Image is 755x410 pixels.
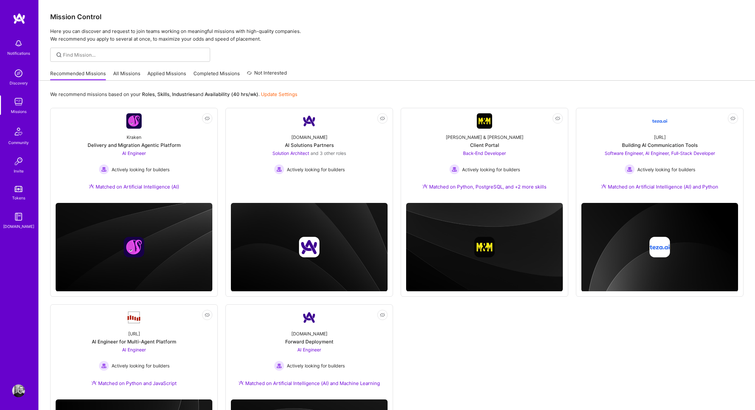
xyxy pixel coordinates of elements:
[205,116,210,121] i: icon EyeClosed
[11,108,27,115] div: Missions
[261,91,297,97] a: Update Settings
[449,164,460,174] img: Actively looking for builders
[14,168,24,174] div: Invite
[652,113,667,129] img: Company Logo
[601,184,606,189] img: Ateam Purple Icon
[122,347,146,352] span: AI Engineer
[12,195,25,201] div: Tokens
[297,347,321,352] span: AI Engineer
[99,361,109,371] img: Actively looking for builders
[8,139,29,146] div: Community
[291,330,327,337] div: [DOMAIN_NAME]
[299,237,319,257] img: Company logo
[462,166,520,173] span: Actively looking for builders
[50,91,297,98] p: We recommend missions based on your , , and .
[601,183,718,190] div: Matched on Artificial Intelligence (AI) and Python
[477,113,492,129] img: Company Logo
[126,311,142,324] img: Company Logo
[285,142,334,149] div: AI Solutions Partners
[12,95,25,108] img: teamwork
[91,380,97,385] img: Ateam Purple Icon
[622,142,698,149] div: Building AI Communication Tools
[654,134,666,141] div: [URL]
[625,164,635,174] img: Actively looking for builders
[581,203,738,292] img: cover
[126,113,142,129] img: Company Logo
[274,164,284,174] img: Actively looking for builders
[474,237,495,257] img: Company logo
[555,116,560,121] i: icon EyeClosed
[63,52,205,58] input: Find Mission...
[50,70,106,81] a: Recommended Missions
[12,67,25,80] img: discovery
[193,70,240,81] a: Completed Missions
[231,113,388,198] a: Company Logo[DOMAIN_NAME]AI Solutions PartnersSolution Architect and 3 other rolesActively lookin...
[50,28,743,43] p: Here you can discover and request to join teams working on meaningful missions with high-quality ...
[91,380,177,387] div: Matched on Python and JavaScript
[142,91,155,97] b: Roles
[581,113,738,198] a: Company Logo[URL]Building AI Communication ToolsSoftware Engineer, AI Engineer, Full-Stack Develo...
[172,91,195,97] b: Industries
[11,384,27,397] a: User Avatar
[99,164,109,174] img: Actively looking for builders
[12,155,25,168] img: Invite
[649,237,670,257] img: Company logo
[11,124,26,139] img: Community
[12,210,25,223] img: guide book
[406,203,563,292] img: cover
[7,50,30,57] div: Notifications
[291,134,327,141] div: [DOMAIN_NAME]
[463,150,506,156] span: Back-End Developer
[380,312,385,318] i: icon EyeClosed
[3,223,34,230] div: [DOMAIN_NAME]
[112,166,169,173] span: Actively looking for builders
[56,310,212,394] a: Company Logo[URL]AI Engineer for Multi-Agent PlatformAI Engineer Actively looking for buildersAct...
[231,203,388,292] img: cover
[124,237,144,257] img: Company logo
[285,338,334,345] div: Forward Deployment
[205,91,258,97] b: Availability (40 hrs/wk)
[287,362,345,369] span: Actively looking for builders
[12,384,25,397] img: User Avatar
[113,70,140,81] a: All Missions
[13,13,26,24] img: logo
[89,183,179,190] div: Matched on Artificial Intelligence (AI)
[302,113,317,129] img: Company Logo
[247,69,287,81] a: Not Interested
[446,134,523,141] div: [PERSON_NAME] & [PERSON_NAME]
[56,203,212,292] img: cover
[147,70,186,81] a: Applied Missions
[470,142,499,149] div: Client Portal
[127,134,141,141] div: Kraken
[422,183,547,190] div: Matched on Python, PostgreSQL, and +2 more skills
[15,186,22,192] img: tokens
[637,166,695,173] span: Actively looking for builders
[272,150,309,156] span: Solution Architect
[50,13,743,21] h3: Mission Control
[239,380,244,385] img: Ateam Purple Icon
[122,150,146,156] span: AI Engineer
[605,150,715,156] span: Software Engineer, AI Engineer, Full-Stack Developer
[112,362,169,369] span: Actively looking for builders
[157,91,169,97] b: Skills
[302,310,317,325] img: Company Logo
[422,184,428,189] img: Ateam Purple Icon
[730,116,735,121] i: icon EyeClosed
[406,113,563,198] a: Company Logo[PERSON_NAME] & [PERSON_NAME]Client PortalBack-End Developer Actively looking for bui...
[55,51,63,59] i: icon SearchGrey
[311,150,346,156] span: and 3 other roles
[88,142,181,149] div: Delivery and Migration Agentic Platform
[128,330,140,337] div: [URL]
[12,37,25,50] img: bell
[231,310,388,394] a: Company Logo[DOMAIN_NAME]Forward DeploymentAI Engineer Actively looking for buildersActively look...
[274,361,284,371] img: Actively looking for builders
[10,80,28,86] div: Discovery
[287,166,345,173] span: Actively looking for builders
[56,113,212,198] a: Company LogoKrakenDelivery and Migration Agentic PlatformAI Engineer Actively looking for builder...
[205,312,210,318] i: icon EyeClosed
[89,184,94,189] img: Ateam Purple Icon
[239,380,380,387] div: Matched on Artificial Intelligence (AI) and Machine Learning
[92,338,176,345] div: AI Engineer for Multi-Agent Platform
[380,116,385,121] i: icon EyeClosed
